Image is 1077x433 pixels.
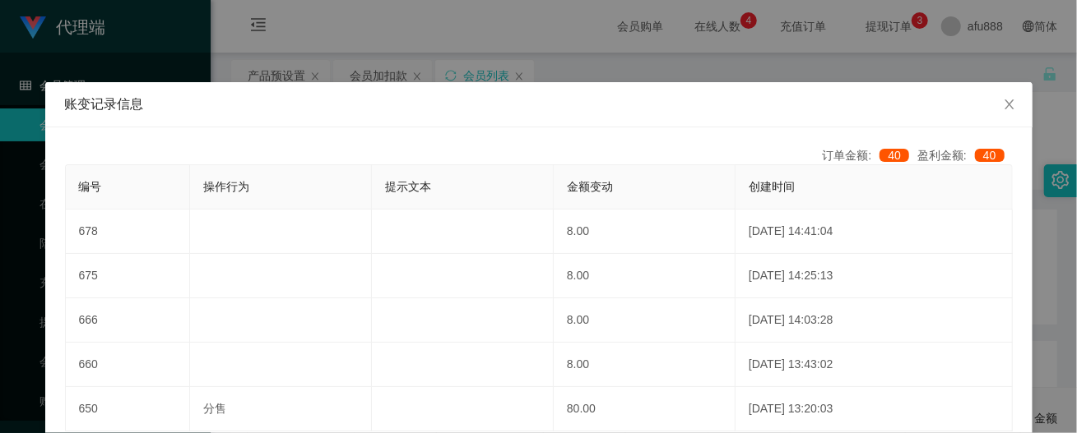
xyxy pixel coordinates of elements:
[880,149,909,162] span: 40
[1003,98,1016,111] i: 图标: close
[986,82,1033,128] button: Close
[975,149,1005,162] span: 40
[79,180,102,193] span: 编号
[736,298,1012,343] td: [DATE] 14:03:28
[736,387,1012,431] td: [DATE] 13:20:03
[190,387,372,431] td: 分售
[554,210,736,254] td: 8.00
[385,180,431,193] span: 提示文本
[736,254,1012,298] td: [DATE] 14:25:13
[66,298,190,343] td: 666
[567,180,613,193] span: 金额变动
[554,387,736,431] td: 80.00
[736,343,1012,387] td: [DATE] 13:43:02
[203,180,249,193] span: 操作行为
[66,210,190,254] td: 678
[736,210,1012,254] td: [DATE] 14:41:04
[554,343,736,387] td: 8.00
[749,180,795,193] span: 创建时间
[823,147,917,164] div: 订单金额:
[66,343,190,387] td: 660
[66,254,190,298] td: 675
[65,95,1013,113] div: 账变记录信息
[917,147,1012,164] div: 盈利金额:
[554,254,736,298] td: 8.00
[554,298,736,343] td: 8.00
[66,387,190,431] td: 650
